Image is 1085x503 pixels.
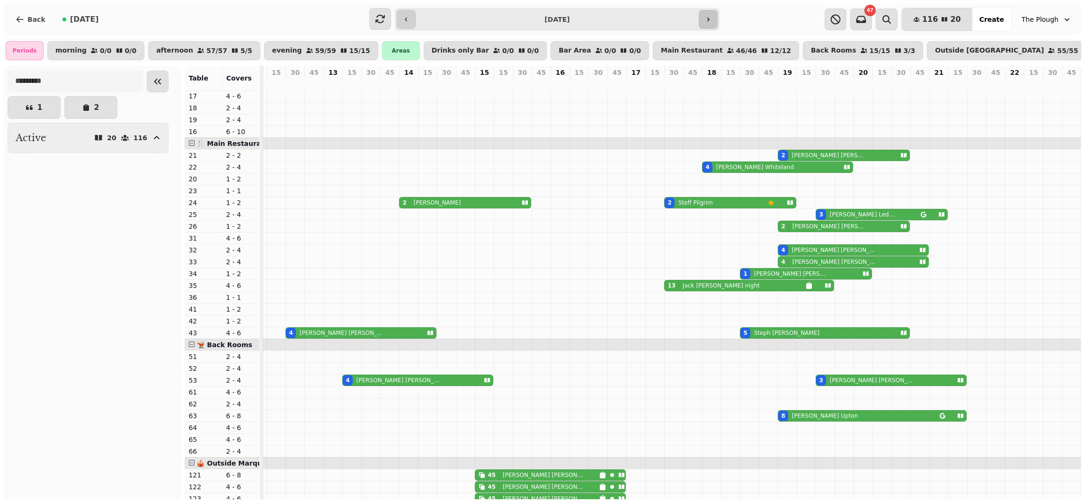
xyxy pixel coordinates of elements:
p: 2 [537,79,545,89]
p: 0 [424,79,431,89]
p: 51 [188,352,218,361]
div: 3 [819,377,823,384]
p: 0 [802,79,810,89]
p: 0 [1011,79,1018,89]
p: 0 [992,79,999,89]
div: 13 [667,282,676,289]
p: 2 [94,104,99,111]
button: Collapse sidebar [147,71,169,92]
p: [PERSON_NAME] [PERSON_NAME] [356,377,443,384]
p: 3 / 3 [904,47,916,54]
p: 1 - 2 [226,269,256,278]
p: 2 [405,79,412,89]
p: 15 [499,68,508,77]
p: 15 [423,68,432,77]
p: 20 [107,135,116,141]
div: 45 [488,495,496,503]
p: [PERSON_NAME] Upton [792,412,858,420]
p: 4 [348,79,356,89]
p: 30 [518,68,527,77]
p: 17 [188,91,218,101]
p: 1 - 1 [226,186,256,196]
p: 0 [386,79,393,89]
p: 33 [188,257,218,267]
p: 18 [707,68,716,77]
p: 30 [897,68,906,77]
p: 0 [651,79,658,89]
p: 0 [310,79,318,89]
p: 0 [859,79,867,89]
span: Table [188,74,208,82]
p: 4 - 6 [226,387,256,397]
p: 30 [821,68,830,77]
button: 2 [64,96,117,119]
p: 15 [1029,68,1038,77]
p: 4 - 6 [226,281,256,290]
div: Areas [382,41,420,60]
p: Steph [PERSON_NAME] [754,329,819,337]
p: 15 [802,68,811,77]
p: 2 - 4 [226,352,256,361]
p: 6 [708,79,715,89]
p: 0 / 0 [502,47,514,54]
p: [PERSON_NAME] [PERSON_NAME] [754,270,827,278]
p: 15 [272,68,281,77]
p: 2 - 4 [226,162,256,172]
button: morning0/00/0 [47,41,144,60]
p: [PERSON_NAME] [PERSON_NAME] [503,495,586,503]
p: Bar Area [559,47,591,54]
p: 4 - 6 [226,423,256,432]
p: 19 [188,115,218,125]
span: Create [979,16,1004,23]
p: 1 - 2 [226,305,256,314]
p: 0 [935,79,943,89]
button: Drinks only Bar0/00/0 [424,41,547,60]
span: Back [27,16,45,23]
p: 20 [859,68,868,77]
button: Back [8,8,53,31]
p: 30 [594,68,603,77]
div: 2 [667,199,671,207]
p: 0 [594,79,602,89]
p: 2 - 4 [226,376,256,385]
p: Steff Pilgrim [678,199,713,207]
p: 30 [745,68,754,77]
div: 2 [781,152,785,159]
p: 0 [462,79,469,89]
p: 16 [188,127,218,136]
p: 0 / 0 [100,47,112,54]
p: 2 - 4 [226,447,256,456]
p: 45 [764,68,773,77]
p: 0 / 0 [605,47,616,54]
p: 1 - 2 [226,316,256,326]
button: 11620 [902,8,972,31]
div: 2 [781,223,785,230]
button: Main Restaurant46/4612/12 [653,41,799,60]
p: 61 [188,387,218,397]
button: Active20116 [8,123,169,153]
p: 0 / 0 [125,47,137,54]
p: 19 [783,68,792,77]
p: 15 [670,79,677,89]
p: 45 [840,68,849,77]
p: Back Rooms [811,47,856,54]
p: 18 [188,103,218,113]
button: [DATE] [55,8,107,31]
p: [PERSON_NAME] [PERSON_NAME] [792,246,879,254]
p: Main Restaurant [661,47,723,54]
span: 🍴 Main Restaurant [196,140,269,147]
p: 0 [1068,79,1076,89]
div: 5 [743,329,747,337]
p: 4 [291,79,299,89]
p: 23 [188,186,218,196]
p: [PERSON_NAME] Whiteland [716,163,794,171]
p: 45 [537,68,546,77]
p: 14 [404,68,413,77]
p: 4 - 6 [226,328,256,338]
p: 12 [821,79,829,89]
p: 15 [575,68,584,77]
p: 0 [575,79,583,89]
p: evening [272,47,302,54]
p: Jack [PERSON_NAME] night [683,282,760,289]
p: 30 [669,68,678,77]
